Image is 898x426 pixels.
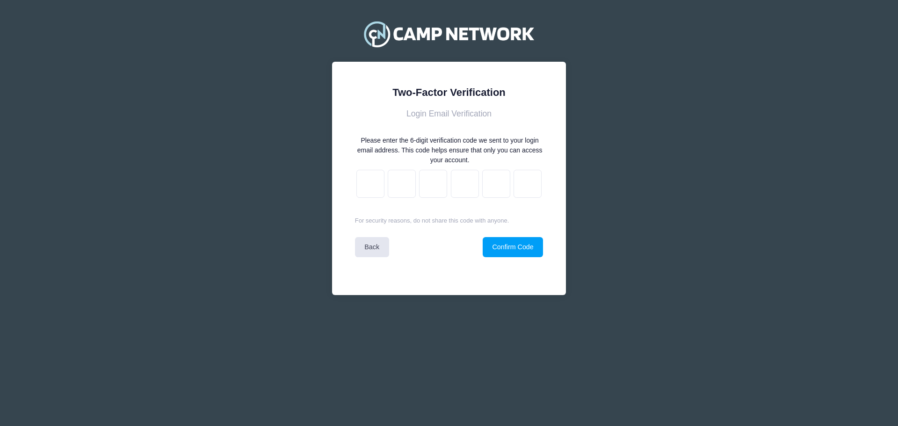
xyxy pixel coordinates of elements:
button: Confirm Code [483,237,543,257]
img: Camp Network [360,15,538,53]
div: Two-Factor Verification [355,85,543,100]
p: For security reasons, do not share this code with anyone. [355,216,543,225]
div: Please enter the 6-digit verification code we sent to your login email address. This code helps e... [356,136,543,165]
h3: Login Email Verification [355,109,543,119]
a: Back [355,237,389,257]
